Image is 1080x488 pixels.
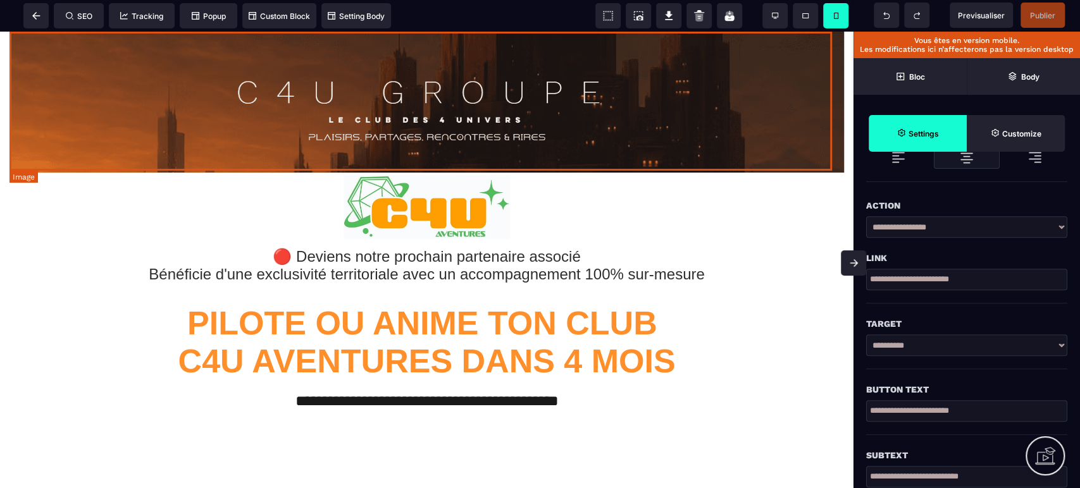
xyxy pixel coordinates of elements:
div: Action [866,198,1067,213]
strong: Bloc [909,72,925,82]
div: Target [866,316,1067,331]
span: Screenshot [626,3,651,28]
span: View components [595,3,621,28]
span: Previsualiser [958,11,1005,20]
span: Preview [950,3,1013,28]
span: Open Blocks [853,58,967,95]
img: loading [1027,150,1043,165]
img: e28bedf480b5c68d1e87932b9b00fdf2_logo-C4U-aventure.jpeg [344,143,511,207]
div: Subtext [866,448,1067,463]
strong: Body [1021,72,1040,82]
p: Vous êtes en version mobile. [860,36,1074,45]
span: Settings [869,115,967,152]
img: loading [959,150,974,166]
img: loading [891,150,906,165]
span: Open Style Manager [967,115,1065,152]
h1: pILOTE ou anime ton club C4U aventures dans 4 mois [9,266,844,355]
span: Setting Body [328,11,385,21]
span: Publier [1030,11,1055,20]
strong: Settings [909,129,939,138]
span: Tracking [120,11,163,21]
span: SEO [66,11,92,21]
div: Button Text [866,382,1067,397]
div: Link [866,250,1067,265]
p: Les modifications ici n’affecterons pas la version desktop [860,45,1074,54]
span: Custom Block [249,11,310,21]
span: Popup [192,11,226,21]
strong: Customize [1002,129,1041,138]
span: Open Layer Manager [967,58,1080,95]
